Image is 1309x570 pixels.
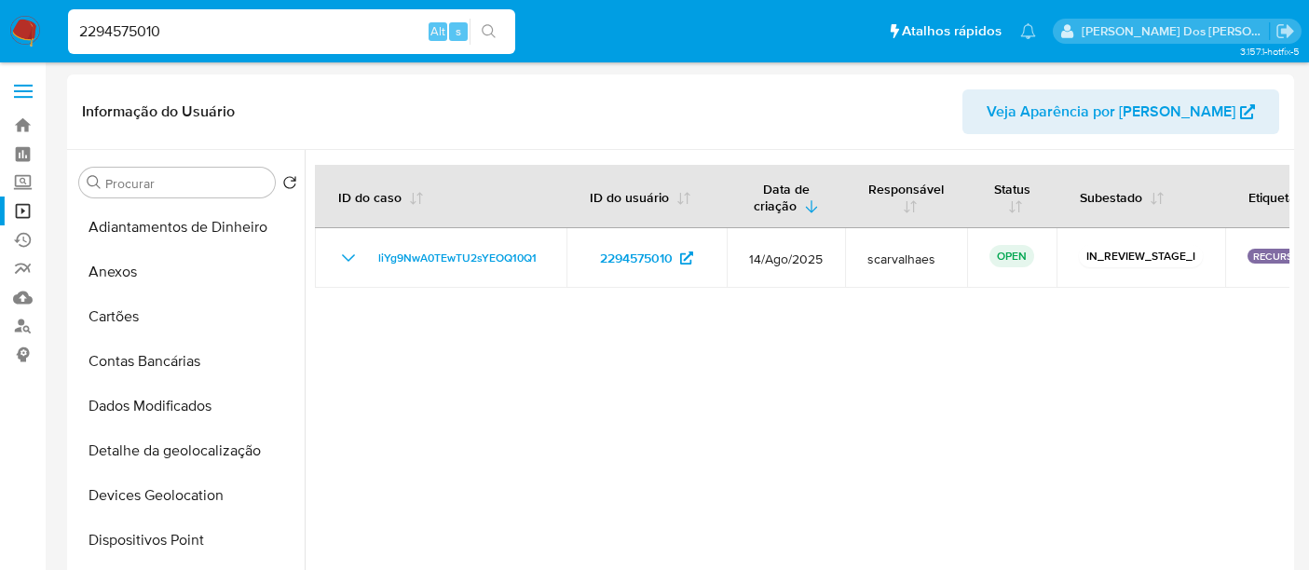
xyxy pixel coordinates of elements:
[962,89,1279,134] button: Veja Aparência por [PERSON_NAME]
[72,294,305,339] button: Cartões
[470,19,508,45] button: search-icon
[87,175,102,190] button: Procurar
[456,22,461,40] span: s
[282,175,297,196] button: Retornar ao pedido padrão
[1275,21,1295,41] a: Sair
[987,89,1235,134] span: Veja Aparência por [PERSON_NAME]
[1082,22,1270,40] p: renato.lopes@mercadopago.com.br
[72,339,305,384] button: Contas Bancárias
[430,22,445,40] span: Alt
[82,102,235,121] h1: Informação do Usuário
[105,175,267,192] input: Procurar
[72,518,305,563] button: Dispositivos Point
[72,205,305,250] button: Adiantamentos de Dinheiro
[72,384,305,428] button: Dados Modificados
[72,473,305,518] button: Devices Geolocation
[72,428,305,473] button: Detalhe da geolocalização
[1020,23,1036,39] a: Notificações
[72,250,305,294] button: Anexos
[68,20,515,44] input: Pesquise usuários ou casos...
[902,21,1002,41] span: Atalhos rápidos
